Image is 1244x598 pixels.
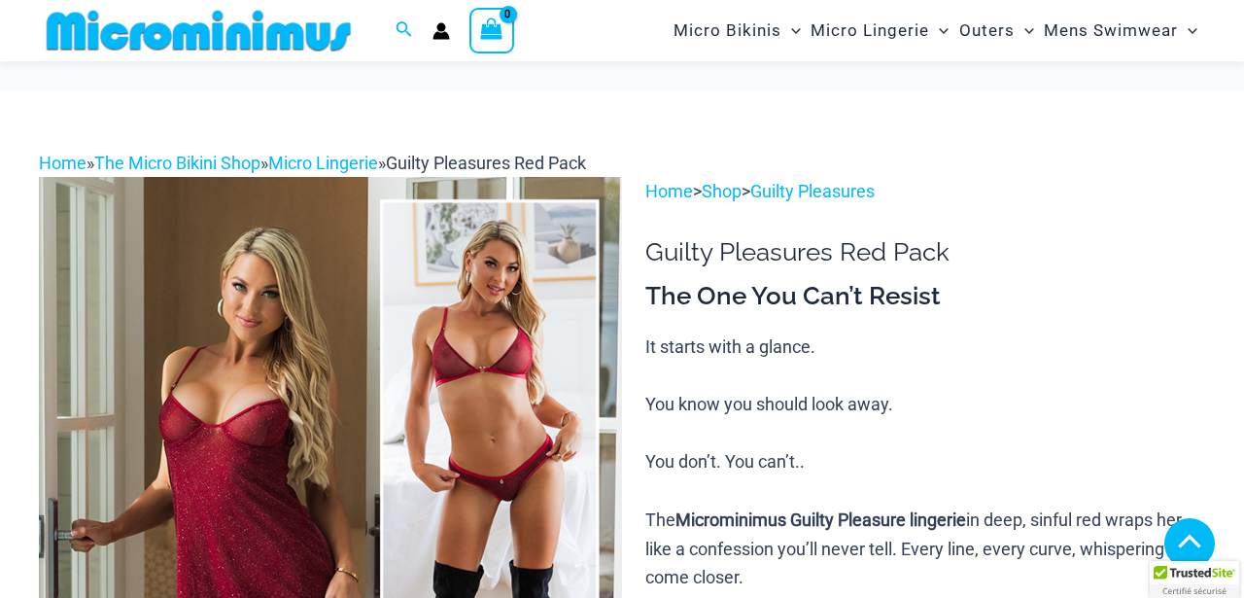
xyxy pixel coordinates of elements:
[666,3,1205,58] nav: Site Navigation
[268,153,378,173] a: Micro Lingerie
[39,153,86,173] a: Home
[396,18,413,43] a: Search icon link
[669,6,806,55] a: Micro BikinisMenu ToggleMenu Toggle
[675,510,966,530] b: Microminimus Guilty Pleasure lingerie
[929,6,949,55] span: Menu Toggle
[469,8,514,53] a: View Shopping Cart, empty
[674,6,781,55] span: Micro Bikinis
[39,153,586,173] span: » » »
[1015,6,1034,55] span: Menu Toggle
[959,6,1015,55] span: Outers
[1044,6,1178,55] span: Mens Swimwear
[811,6,929,55] span: Micro Lingerie
[386,153,586,173] span: Guilty Pleasures Red Pack
[1150,561,1239,598] div: TrustedSite Certified
[806,6,953,55] a: Micro LingerieMenu ToggleMenu Toggle
[39,9,359,53] img: MM SHOP LOGO FLAT
[645,280,1205,313] h3: The One You Can’t Resist
[645,237,1205,267] h1: Guilty Pleasures Red Pack
[750,181,875,201] a: Guilty Pleasures
[432,22,450,40] a: Account icon link
[1178,6,1197,55] span: Menu Toggle
[1039,6,1202,55] a: Mens SwimwearMenu ToggleMenu Toggle
[781,6,801,55] span: Menu Toggle
[645,181,693,201] a: Home
[645,177,1205,206] p: > >
[954,6,1039,55] a: OutersMenu ToggleMenu Toggle
[94,153,260,173] a: The Micro Bikini Shop
[702,181,742,201] a: Shop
